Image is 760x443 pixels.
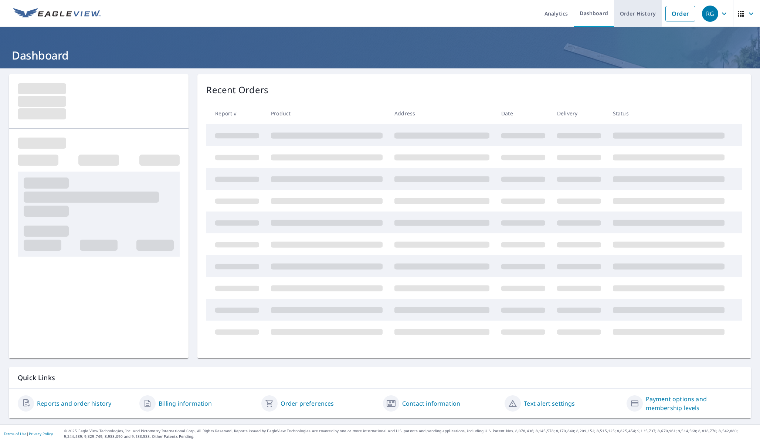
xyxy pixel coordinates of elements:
a: Payment options and membership levels [646,395,742,412]
th: Address [389,102,495,124]
th: Status [607,102,730,124]
a: Contact information [402,399,460,408]
img: EV Logo [13,8,101,19]
a: Terms of Use [4,431,27,436]
p: © 2025 Eagle View Technologies, Inc. and Pictometry International Corp. All Rights Reserved. Repo... [64,428,756,439]
a: Billing information [159,399,212,408]
div: RG [702,6,718,22]
p: Recent Orders [206,83,268,97]
h1: Dashboard [9,48,751,63]
th: Product [265,102,389,124]
a: Order [665,6,695,21]
p: Quick Links [18,373,742,382]
a: Reports and order history [37,399,111,408]
a: Order preferences [281,399,334,408]
th: Date [495,102,551,124]
th: Delivery [551,102,607,124]
a: Privacy Policy [29,431,53,436]
p: | [4,432,53,436]
a: Text alert settings [524,399,575,408]
th: Report # [206,102,265,124]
